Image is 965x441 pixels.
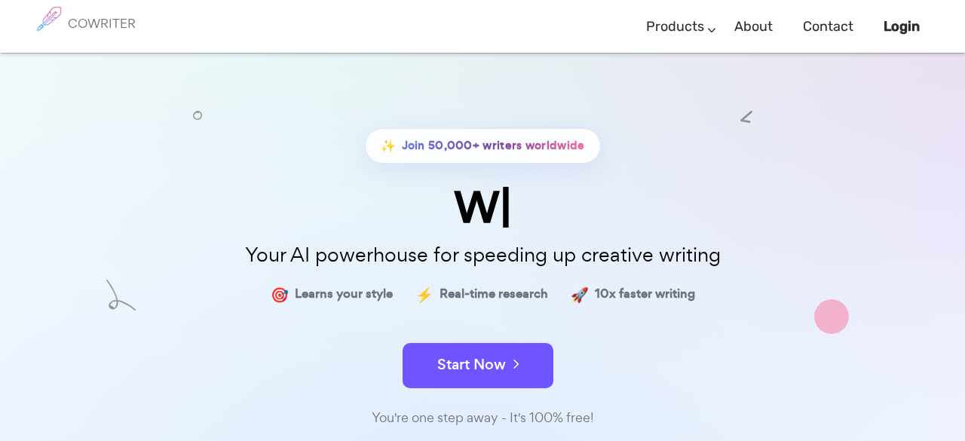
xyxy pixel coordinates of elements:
[68,17,136,30] h6: COWRITER
[646,5,704,49] a: Products
[884,18,920,35] b: Login
[884,5,920,49] a: Login
[381,135,396,157] span: ✨
[106,407,859,429] div: You're one step away - It's 100% free!
[403,343,553,388] button: Start Now
[595,283,695,305] span: 10x faster writing
[440,283,548,305] span: Real-time research
[271,283,289,305] span: 🎯
[571,283,589,305] span: 🚀
[402,135,585,157] span: Join 50,000+ writers worldwide
[803,5,853,49] a: Contact
[106,186,859,229] div: W
[106,239,859,271] p: Your AI powerhouse for speeding up creative writing
[734,5,773,49] a: About
[295,283,393,305] span: Learns your style
[415,283,433,305] span: ⚡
